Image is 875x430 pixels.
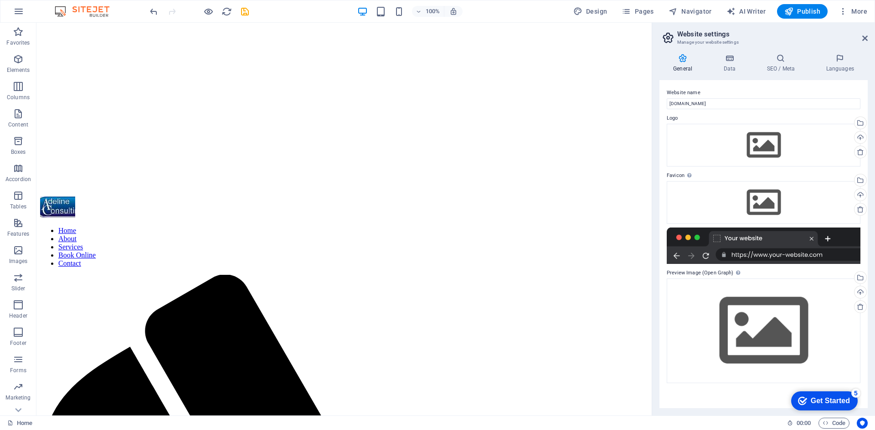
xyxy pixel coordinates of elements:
label: Favicon [667,170,860,181]
label: Website name [667,87,860,98]
i: On resize automatically adjust zoom level to fit chosen device. [449,7,458,15]
p: Marketing [5,394,31,401]
span: Code [823,418,845,429]
button: Code [818,418,849,429]
h4: General [659,54,710,73]
button: undo [148,6,159,17]
p: Columns [7,94,30,101]
div: Select files from the file manager, stock photos, or upload file(s) [667,181,860,224]
button: AI Writer [723,4,770,19]
button: Navigator [665,4,715,19]
h4: Data [710,54,753,73]
button: Usercentrics [857,418,868,429]
span: 00 00 [797,418,811,429]
button: Click here to leave preview mode and continue editing [203,6,214,17]
h4: SEO / Meta [753,54,812,73]
p: Favorites [6,39,30,46]
p: Elements [7,66,30,74]
input: Name... [667,98,860,109]
a: Home [7,418,32,429]
button: reload [221,6,232,17]
p: Features [7,230,29,238]
img: Editor Logo [52,6,121,17]
button: 100% [412,6,444,17]
h6: 100% [426,6,440,17]
i: Reload page [221,6,232,17]
i: Save (Ctrl+S) [240,6,250,17]
p: Accordion [5,176,31,183]
h6: Session time [787,418,811,429]
label: Preview Image (Open Graph) [667,268,860,278]
p: Images [9,258,28,265]
span: Pages [622,7,654,16]
p: Header [9,312,27,319]
button: Design [570,4,611,19]
p: Content [8,121,28,128]
p: Forms [10,367,26,374]
i: Undo: Delete elements (Ctrl+Z) [149,6,159,17]
p: Slider [11,285,26,292]
span: Navigator [669,7,712,16]
span: Design [573,7,607,16]
button: save [239,6,250,17]
h3: Manage your website settings [677,38,849,46]
span: AI Writer [726,7,766,16]
h4: Languages [812,54,868,73]
div: Select files from the file manager, stock photos, or upload file(s) [667,124,860,167]
button: Pages [618,4,657,19]
span: : [803,420,804,426]
button: Publish [777,4,828,19]
h2: Website settings [677,30,868,38]
p: Footer [10,339,26,347]
span: More [839,7,867,16]
div: Get Started 5 items remaining, 0% complete [7,5,74,24]
div: Design (Ctrl+Alt+Y) [570,4,611,19]
div: Get Started [27,10,66,18]
button: More [835,4,871,19]
p: Boxes [11,148,26,156]
div: 5 [67,2,77,11]
label: Logo [667,113,860,124]
div: Select files from the file manager, stock photos, or upload file(s) [667,278,860,383]
span: Publish [784,7,820,16]
p: Tables [10,203,26,210]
